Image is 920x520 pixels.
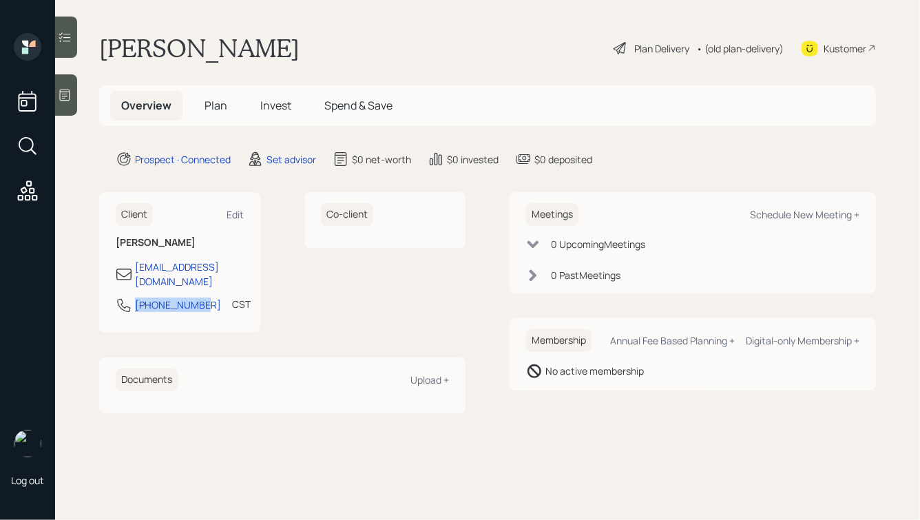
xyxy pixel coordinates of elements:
div: Prospect · Connected [135,152,231,167]
div: Digital-only Membership + [746,334,859,347]
div: $0 deposited [534,152,592,167]
img: hunter_neumayer.jpg [14,430,41,457]
div: Log out [11,474,44,487]
h6: [PERSON_NAME] [116,237,244,249]
div: • (old plan-delivery) [696,41,784,56]
h6: Client [116,203,153,226]
span: Invest [260,98,291,113]
div: Set advisor [266,152,316,167]
div: Annual Fee Based Planning + [610,334,735,347]
span: Spend & Save [324,98,393,113]
div: [PHONE_NUMBER] [135,298,221,312]
div: $0 net-worth [352,152,411,167]
span: Plan [205,98,227,113]
div: Edit [227,208,244,221]
div: $0 invested [447,152,499,167]
div: No active membership [545,364,644,378]
h6: Documents [116,368,178,391]
div: 0 Upcoming Meeting s [551,237,645,251]
h6: Membership [526,329,592,352]
div: Schedule New Meeting + [750,208,859,221]
div: 0 Past Meeting s [551,268,620,282]
div: Kustomer [824,41,866,56]
h6: Meetings [526,203,578,226]
div: Plan Delivery [634,41,689,56]
div: CST [232,297,251,311]
h6: Co-client [321,203,373,226]
span: Overview [121,98,171,113]
h1: [PERSON_NAME] [99,33,300,63]
div: [EMAIL_ADDRESS][DOMAIN_NAME] [135,260,244,289]
div: Upload + [410,373,449,386]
